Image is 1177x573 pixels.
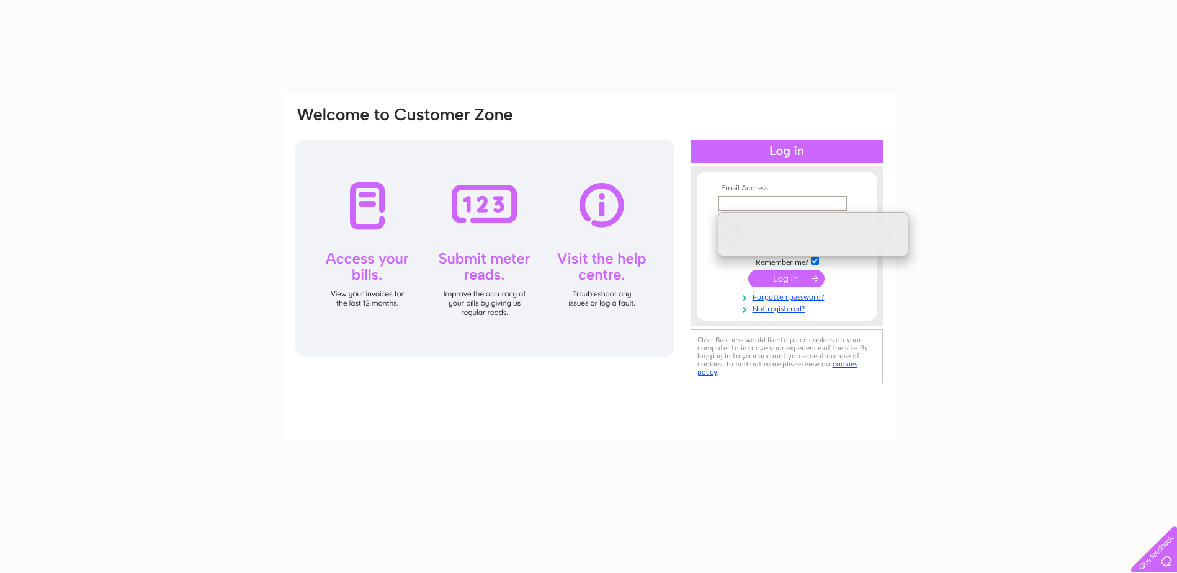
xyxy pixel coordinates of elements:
[691,329,883,383] div: Clear Business would like to place cookies on your computer to improve your experience of the sit...
[718,302,859,314] a: Not registered?
[715,255,859,267] td: Remember me?
[715,184,859,193] th: Email Address:
[718,290,859,302] a: Forgotten password?
[715,220,859,229] th: Password:
[748,270,825,287] input: Submit
[697,360,857,376] a: cookies policy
